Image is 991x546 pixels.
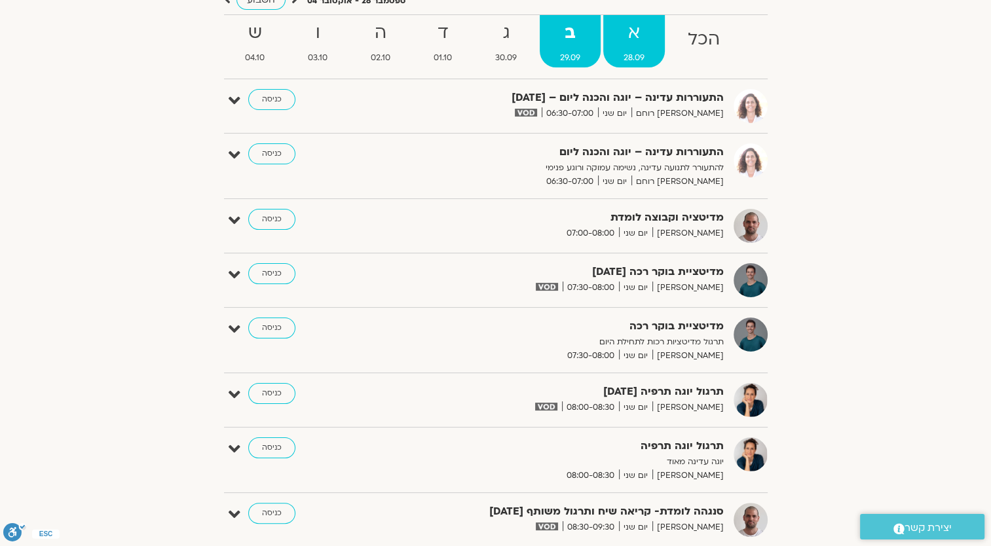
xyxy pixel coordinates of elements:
[536,283,557,291] img: vodicon
[403,437,724,455] strong: תרגול יוגה תרפיה
[652,469,724,482] span: [PERSON_NAME]
[350,51,411,65] span: 02.10
[248,263,295,284] a: כניסה
[542,175,598,189] span: 06:30-07:00
[248,89,295,110] a: כניסה
[248,318,295,338] a: כניסה
[288,18,348,48] strong: ו
[288,51,348,65] span: 03.10
[403,335,724,349] p: תרגול מדיטציות רכות לתחילת היום
[403,89,724,107] strong: התעוררות עדינה – יוגה והכנה ליום – [DATE]
[667,15,740,67] a: הכל
[225,15,286,67] a: ש04.10
[515,109,536,117] img: vodicon
[619,349,652,363] span: יום שני
[225,18,286,48] strong: ש
[562,227,619,240] span: 07:00-08:00
[350,18,411,48] strong: ה
[413,15,472,67] a: ד01.10
[652,401,724,414] span: [PERSON_NAME]
[652,227,724,240] span: [PERSON_NAME]
[403,383,724,401] strong: תרגול יוגה תרפיה [DATE]
[413,18,472,48] strong: ד
[225,51,286,65] span: 04.10
[248,383,295,404] a: כניסה
[619,520,652,534] span: יום שני
[562,401,619,414] span: 08:00-08:30
[562,469,619,482] span: 08:00-08:30
[540,51,601,65] span: 29.09
[603,15,665,67] a: א28.09
[475,51,537,65] span: 30.09
[860,514,984,539] a: יצירת קשר
[619,227,652,240] span: יום שני
[619,401,652,414] span: יום שני
[535,403,557,410] img: vodicon
[598,175,631,189] span: יום שני
[603,18,665,48] strong: א
[563,349,619,363] span: 07:30-08:00
[403,209,724,227] strong: מדיטציה וקבוצה לומדת
[248,503,295,524] a: כניסה
[403,455,724,469] p: יוגה עדינה מאוד
[631,175,724,189] span: [PERSON_NAME] רוחם
[603,51,665,65] span: 28.09
[248,209,295,230] a: כניסה
[652,349,724,363] span: [PERSON_NAME]
[905,519,952,537] span: יצירת קשר
[542,107,598,120] span: 06:30-07:00
[598,107,631,120] span: יום שני
[403,263,724,281] strong: מדיטציית בוקר רכה [DATE]
[540,15,601,67] a: ב29.09
[563,520,619,534] span: 08:30-09:30
[248,437,295,458] a: כניסה
[536,522,557,530] img: vodicon
[350,15,411,67] a: ה02.10
[619,469,652,482] span: יום שני
[403,161,724,175] p: להתעורר לתנועה עדינה, נשימה עמוקה ורוגע פנימי
[403,143,724,161] strong: התעוררות עדינה – יוגה והכנה ליום
[288,15,348,67] a: ו03.10
[667,25,740,54] strong: הכל
[652,520,724,534] span: [PERSON_NAME]
[619,281,652,295] span: יום שני
[563,281,619,295] span: 07:30-08:00
[403,318,724,335] strong: מדיטציית בוקר רכה
[403,503,724,520] strong: סנגהה לומדת- קריאה שיח ותרגול משותף [DATE]
[475,18,537,48] strong: ג
[540,18,601,48] strong: ב
[413,51,472,65] span: 01.10
[475,15,537,67] a: ג30.09
[631,107,724,120] span: [PERSON_NAME] רוחם
[652,281,724,295] span: [PERSON_NAME]
[248,143,295,164] a: כניסה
